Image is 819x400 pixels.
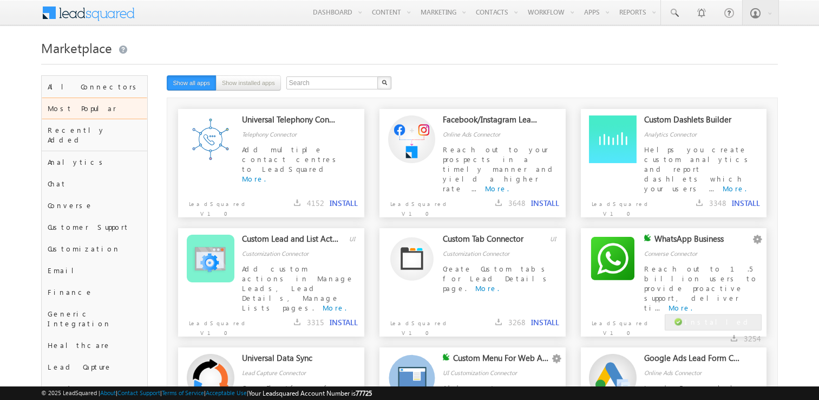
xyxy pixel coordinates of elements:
div: Chat [42,173,148,195]
span: Installed [685,317,752,326]
div: Universal Data Sync [242,353,339,368]
div: Healthcare [42,334,148,356]
span: Add custom actions in Manage Leads, Lead Details, Manage Lists pages. [242,264,354,312]
span: Helps you create custom analytics and report dashlets which your users ... [644,145,752,193]
span: 4152 [307,198,324,208]
a: About [100,389,116,396]
a: More. [485,184,509,193]
img: Alternate Logo [187,115,234,163]
p: LeadSquared V1.0 [379,193,454,218]
div: Customer Support [42,216,148,238]
span: 3348 [709,198,726,208]
div: Recently Added [42,119,148,151]
img: Alternate Logo [589,115,637,163]
div: Finance [42,281,148,303]
div: WhatsApp Business [654,234,751,249]
div: Generic Integration [42,303,148,334]
span: 3254 [744,333,761,344]
span: 3315 [307,317,324,327]
div: Custom Tab Connector [443,234,540,249]
div: Custom Dashlets Builder [644,114,741,130]
img: checking status [644,234,651,241]
button: Show installed apps [216,75,281,91]
a: More. [475,283,499,293]
button: INSTALL [330,318,358,327]
p: LeadSquared V1.0 [178,193,253,218]
a: Contact Support [117,389,160,396]
div: Facebook/Instagram Lead Ads [443,114,540,130]
p: LeadSquared V1.0 [581,313,656,338]
div: Converse [42,195,148,216]
div: Lead Capture [42,356,148,378]
span: Reach out to 1.5 billion users to provide proactive support, deliver ti... [644,264,758,312]
a: More. [723,184,746,193]
img: Alternate Logo [388,115,436,163]
img: downloads [495,319,502,325]
span: © 2025 LeadSquared | | | | | [41,388,372,398]
a: Terms of Service [162,389,204,396]
span: Create Custom tabs for Lead Details page. [443,264,551,293]
a: More. [669,303,692,312]
div: Customization [42,238,148,260]
div: Custom Menu For Web App [453,353,550,368]
div: Analytics [42,151,148,173]
span: 77725 [356,389,372,397]
a: Acceptable Use [206,389,247,396]
span: Your Leadsquared Account Number is [248,389,372,397]
div: Email [42,260,148,281]
img: downloads [294,319,300,325]
img: downloads [696,199,703,206]
img: downloads [731,335,737,341]
img: downloads [495,199,502,206]
p: LeadSquared V1.0 [379,313,454,338]
img: checking status [443,353,450,360]
button: INSTALL [531,198,559,208]
span: 3268 [508,317,526,327]
p: LeadSquared V1.0 [581,193,656,218]
img: Alternate Logo [589,235,637,282]
div: Universal Telephony Connector [242,114,339,130]
span: 3648 [508,198,526,208]
img: Alternate Logo [187,235,234,282]
a: More. [323,303,346,312]
button: Show all apps [167,75,216,91]
img: Alternate Logo [390,237,434,281]
button: INSTALL [732,198,760,208]
button: INSTALL [531,318,559,327]
img: Search [382,80,387,85]
div: Most Popular [42,98,148,119]
span: Marketplace [41,39,112,56]
div: All Connectors [42,76,148,98]
div: Google Ads Lead Form Connector [644,353,741,368]
button: INSTALL [330,198,358,208]
span: Reach out to your prospects in a timely manner and yield a higher rate ... [443,145,556,193]
p: LeadSquared V1.0 [178,313,253,338]
a: More. [242,174,266,183]
div: Custom Lead and List Actions [242,234,339,249]
img: downloads [294,199,300,206]
span: Add multiple contact centres to LeadSquared [242,145,340,173]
